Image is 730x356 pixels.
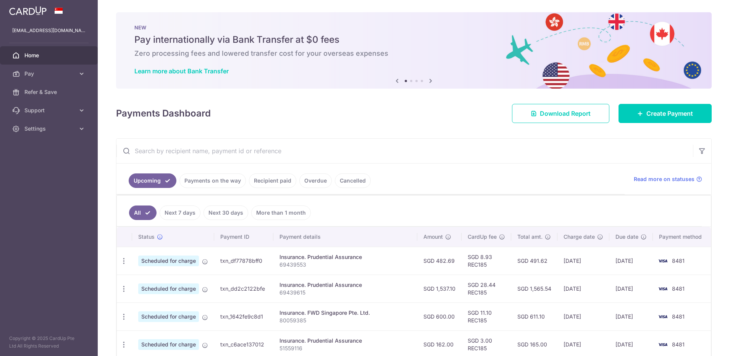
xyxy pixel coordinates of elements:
td: [DATE] [557,303,609,330]
span: Settings [24,125,75,133]
td: [DATE] [609,303,653,330]
td: SGD 8.93 REC185 [462,247,511,275]
td: SGD 1,565.54 [511,275,557,303]
td: SGD 482.69 [417,247,462,275]
a: All [129,206,157,220]
span: 8481 [672,285,685,292]
img: Bank transfer banner [116,12,712,89]
span: Status [138,233,155,241]
td: SGD 611.10 [511,303,557,330]
p: 69439615 [279,289,411,296]
span: Pay [24,70,75,78]
a: Read more on statuses [634,175,702,183]
td: SGD 28.44 REC185 [462,275,511,303]
h4: Payments Dashboard [116,107,211,120]
td: [DATE] [609,275,653,303]
img: Bank Card [655,256,670,265]
span: Refer & Save [24,88,75,96]
span: 8481 [672,257,685,264]
div: Insurance. Prudential Assurance [279,337,411,345]
span: 8481 [672,341,685,348]
span: Download Report [540,109,591,118]
td: txn_df77878bff0 [214,247,273,275]
a: Next 30 days [203,206,248,220]
span: Scheduled for charge [138,339,199,350]
span: Scheduled for charge [138,311,199,322]
img: Bank Card [655,284,670,293]
a: Download Report [512,104,609,123]
span: CardUp fee [468,233,497,241]
a: Learn more about Bank Transfer [134,67,229,75]
td: txn_1642fe9c8d1 [214,303,273,330]
a: Cancelled [335,173,371,188]
td: [DATE] [557,247,609,275]
p: 51559116 [279,345,411,352]
h6: Zero processing fees and lowered transfer cost for your overseas expenses [134,49,693,58]
td: SGD 11.10 REC185 [462,303,511,330]
span: Home [24,52,75,59]
div: Insurance. FWD Singapore Pte. Ltd. [279,309,411,317]
td: SGD 600.00 [417,303,462,330]
span: Read more on statuses [634,175,694,183]
input: Search by recipient name, payment id or reference [116,139,693,163]
img: Bank Card [655,312,670,321]
td: [DATE] [557,275,609,303]
td: SGD 491.62 [511,247,557,275]
p: NEW [134,24,693,31]
span: Amount [423,233,443,241]
a: Payments on the way [179,173,246,188]
p: 69439553 [279,261,411,269]
td: txn_dd2c2122bfe [214,275,273,303]
td: SGD 1,537.10 [417,275,462,303]
h5: Pay internationally via Bank Transfer at $0 fees [134,34,693,46]
span: Create Payment [646,109,693,118]
a: More than 1 month [251,206,311,220]
span: Due date [615,233,638,241]
span: Charge date [564,233,595,241]
img: CardUp [9,6,47,15]
th: Payment details [273,227,417,247]
p: 80059385 [279,317,411,324]
a: Next 7 days [160,206,200,220]
a: Recipient paid [249,173,296,188]
a: Overdue [299,173,332,188]
th: Payment method [653,227,711,247]
a: Create Payment [619,104,712,123]
img: Bank Card [655,340,670,349]
a: Upcoming [129,173,176,188]
th: Payment ID [214,227,273,247]
p: [EMAIL_ADDRESS][DOMAIN_NAME] [12,27,86,34]
span: Scheduled for charge [138,283,199,294]
span: 8481 [672,313,685,320]
span: Scheduled for charge [138,256,199,266]
div: Insurance. Prudential Assurance [279,281,411,289]
div: Insurance. Prudential Assurance [279,253,411,261]
span: Support [24,107,75,114]
span: Total amt. [517,233,543,241]
td: [DATE] [609,247,653,275]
